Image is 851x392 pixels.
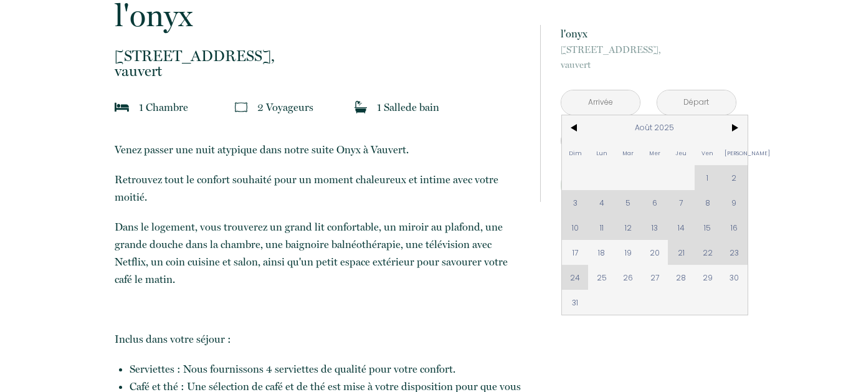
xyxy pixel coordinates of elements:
span: Jeu [668,140,695,165]
span: 20 [641,240,668,265]
input: Départ [657,90,736,115]
span: Mer [641,140,668,165]
p: Retrouvez tout le confort souhaité pour un moment chaleureux et intime avec votre moitié. [115,171,523,206]
span: < [562,115,589,140]
p: l'onyx [561,25,736,42]
p: vauvert [115,49,523,79]
span: Août 2025 [588,115,721,140]
span: 17 [562,240,589,265]
span: Ven [695,140,721,165]
span: 27 [641,265,668,290]
span: Mar [615,140,642,165]
input: Arrivée [561,90,640,115]
p: 1 Salle de bain [377,98,439,116]
span: Dim [562,140,589,165]
span: 26 [615,265,642,290]
span: 30 [721,265,748,290]
span: s [309,101,313,113]
span: Lun [588,140,615,165]
span: [PERSON_NAME] [721,140,748,165]
span: [STREET_ADDRESS], [561,42,736,57]
p: Dans le logement, vous trouverez un grand lit confortable, un miroir au plafond, une grande douch... [115,218,523,288]
p: Venez passer une nuit atypique dans notre suite Onyx à Vauvert. [115,141,523,158]
span: [STREET_ADDRESS], [115,49,523,64]
p: 2 Voyageur [257,98,313,116]
span: 31 [562,290,589,315]
p: vauvert [561,42,736,72]
span: 29 [695,265,721,290]
button: Réserver [561,168,736,202]
span: 19 [615,240,642,265]
span: 25 [588,265,615,290]
span: 18 [588,240,615,265]
p: Inclus dans votre séjour : [115,330,523,348]
img: guests [235,101,247,113]
p: 1 Chambre [139,98,188,116]
span: 28 [668,265,695,290]
span: > [721,115,748,140]
li: Serviettes : Nous fournissons 4 serviettes de qualité pour votre confort. [130,360,523,378]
